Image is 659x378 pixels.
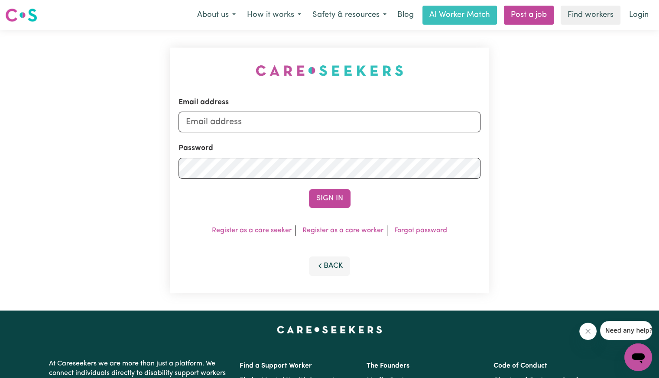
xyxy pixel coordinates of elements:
a: Careseekers home page [277,326,382,333]
a: The Founders [367,362,409,369]
button: Sign In [309,189,351,208]
a: Post a job [504,6,554,25]
label: Email address [179,97,229,108]
a: Blog [392,6,419,25]
button: Safety & resources [307,6,392,24]
input: Email address [179,112,480,132]
button: About us [192,6,241,24]
label: Password [179,143,213,154]
button: How it works [241,6,307,24]
span: Need any help? [5,6,52,13]
a: AI Worker Match [422,6,497,25]
a: Find workers [561,6,620,25]
a: Register as a care seeker [212,227,292,234]
img: Careseekers logo [5,7,37,23]
a: Login [624,6,654,25]
a: Register as a care worker [302,227,383,234]
iframe: Close message [579,323,597,340]
iframe: Button to launch messaging window [624,343,652,371]
a: Forgot password [394,227,447,234]
a: Careseekers logo [5,5,37,25]
a: Find a Support Worker [240,362,312,369]
a: Code of Conduct [493,362,547,369]
iframe: Message from company [600,321,652,340]
button: Back [309,256,351,275]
